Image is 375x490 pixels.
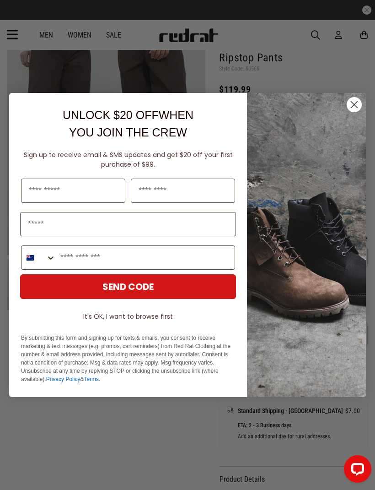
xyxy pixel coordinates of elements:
iframe: LiveChat chat widget [337,452,375,490]
button: Search Countries [21,246,56,269]
span: Sign up to receive email & SMS updates and get $20 off your first purchase of $99. [24,150,233,169]
span: UNLOCK $20 OFF [63,109,159,121]
a: Terms [84,376,99,382]
button: It's OK, I want to browse first [20,308,236,325]
a: Privacy Policy [46,376,80,382]
span: WHEN [159,109,193,121]
input: Email [20,212,236,236]
img: New Zealand [27,254,34,261]
img: f7662613-148e-4c88-9575-6c6b5b55a647.jpeg [247,93,366,397]
span: YOU JOIN THE CREW [69,126,187,139]
p: By submitting this form and signing up for texts & emails, you consent to receive marketing & tex... [21,334,235,383]
input: First Name [21,179,125,203]
button: SEND CODE [20,274,236,299]
button: Close dialog [346,97,362,113]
